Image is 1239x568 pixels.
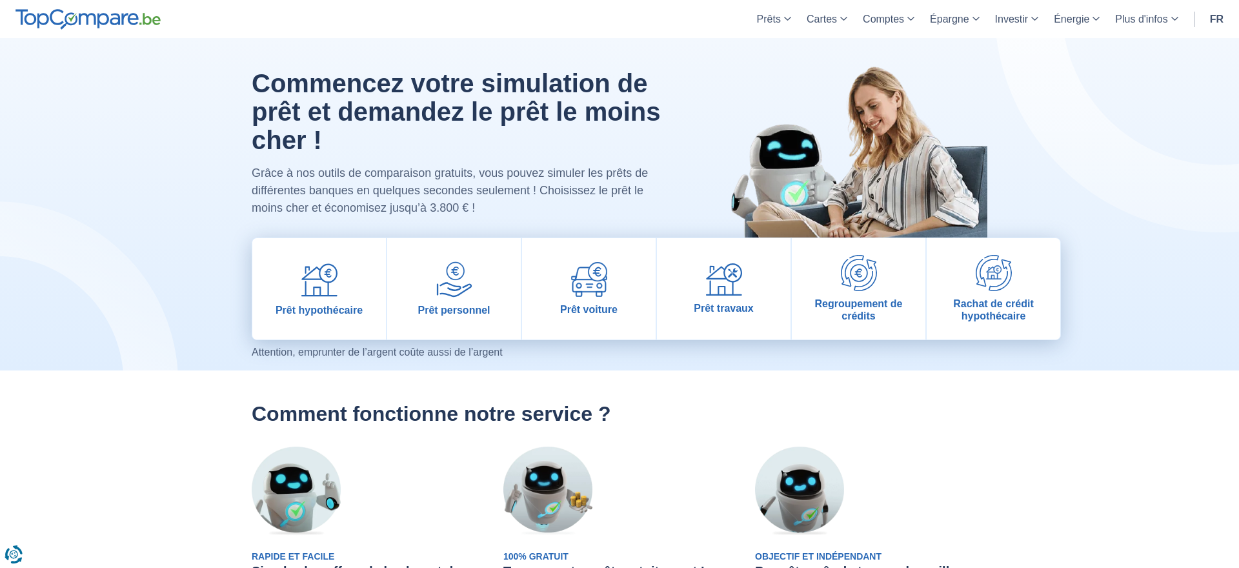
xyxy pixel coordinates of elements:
p: Grâce à nos outils de comparaison gratuits, vous pouvez simuler les prêts de différentes banques ... [252,165,673,217]
span: 100% Gratuit [503,551,569,562]
img: 100% Gratuit [503,447,592,536]
img: Objectif et Indépendant [755,447,844,536]
a: Prêt personnel [387,238,521,340]
a: Regroupement de crédits [792,238,925,340]
a: Rachat de crédit hypothécaire [927,238,1060,340]
span: Prêt voiture [560,303,618,316]
a: Prêt voiture [522,238,656,340]
span: Regroupement de crédits [797,298,920,322]
span: Rapide et Facile [252,551,334,562]
h1: Commencez votre simulation de prêt et demandez le prêt le moins cher ! [252,69,673,154]
span: Prêt personnel [418,304,490,316]
img: Prêt hypothécaire [301,261,337,298]
img: Prêt voiture [571,262,607,297]
img: Regroupement de crédits [841,255,877,291]
a: Prêt hypothécaire [252,238,386,340]
img: Rachat de crédit hypothécaire [976,255,1012,291]
span: Prêt hypothécaire [276,304,363,316]
span: Rachat de crédit hypothécaire [932,298,1055,322]
img: TopCompare [15,9,161,30]
img: Rapide et Facile [252,447,341,536]
img: Prêt personnel [436,261,472,298]
span: Prêt travaux [694,302,754,314]
a: Prêt travaux [657,238,791,340]
img: image-hero [703,38,987,287]
img: Prêt travaux [706,263,742,296]
h2: Comment fonctionne notre service ? [252,401,987,426]
span: Objectif et Indépendant [755,551,881,562]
